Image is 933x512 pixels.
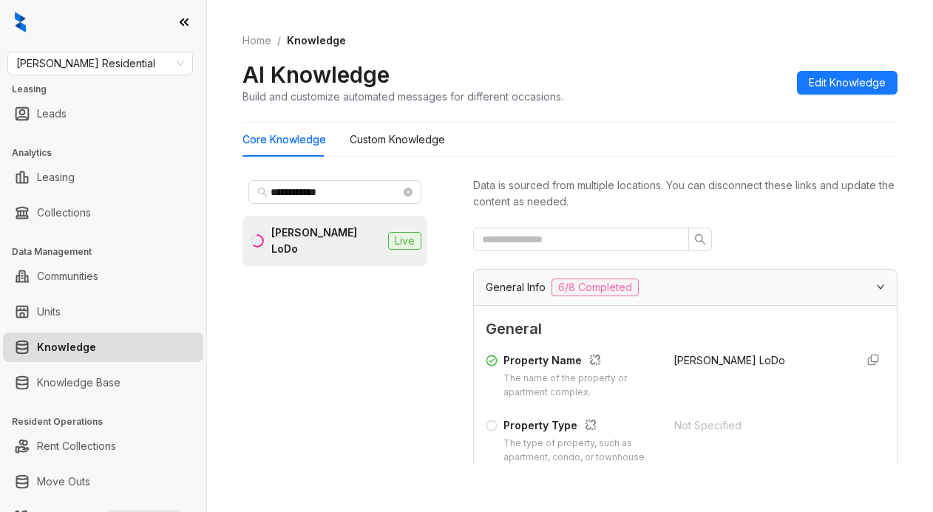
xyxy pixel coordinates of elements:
div: Custom Knowledge [350,132,445,148]
li: Collections [3,198,203,228]
a: Move Outs [37,467,90,496]
li: Communities [3,262,203,291]
span: General [486,318,885,341]
li: Units [3,297,203,327]
li: Knowledge Base [3,368,203,397]
div: Property Name [503,352,656,372]
a: Collections [37,198,91,228]
div: [PERSON_NAME] LoDo [271,225,382,257]
span: General Info [486,279,546,296]
div: Property Type [503,417,657,437]
a: Rent Collections [37,431,116,461]
div: General Info6/8 Completed [474,270,897,305]
a: Leads [37,99,67,129]
h3: Analytics [12,146,206,160]
a: Units [37,297,61,327]
h3: Resident Operations [12,415,206,429]
h3: Leasing [12,83,206,96]
li: Move Outs [3,467,203,496]
li: Leads [3,99,203,129]
h2: AI Knowledge [242,61,390,89]
a: Home [240,33,274,49]
img: logo [15,12,26,33]
span: 6/8 Completed [552,279,639,296]
li: Rent Collections [3,431,203,461]
span: close-circle [404,188,413,197]
span: Knowledge [287,34,346,47]
a: Leasing [37,163,75,192]
div: Build and customize automated messages for different occasions. [242,89,563,104]
div: The type of property, such as apartment, condo, or townhouse. [503,437,657,465]
span: search [257,187,268,197]
span: Live [388,232,421,250]
span: search [694,233,706,245]
span: Griffis Residential [16,52,184,75]
li: Leasing [3,163,203,192]
a: Knowledge [37,332,96,362]
div: The name of the property or apartment complex. [503,372,656,400]
span: Edit Knowledge [809,75,886,91]
button: Edit Knowledge [797,71,898,95]
div: Data is sourced from multiple locations. You can disconnect these links and update the content as... [473,177,898,210]
h3: Data Management [12,245,206,259]
div: Not Specified [674,417,845,434]
li: Knowledge [3,332,203,362]
a: Knowledge Base [37,368,121,397]
span: expanded [876,282,885,291]
a: Communities [37,262,98,291]
div: Core Knowledge [242,132,326,148]
span: [PERSON_NAME] LoDo [674,354,785,366]
li: / [277,33,281,49]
